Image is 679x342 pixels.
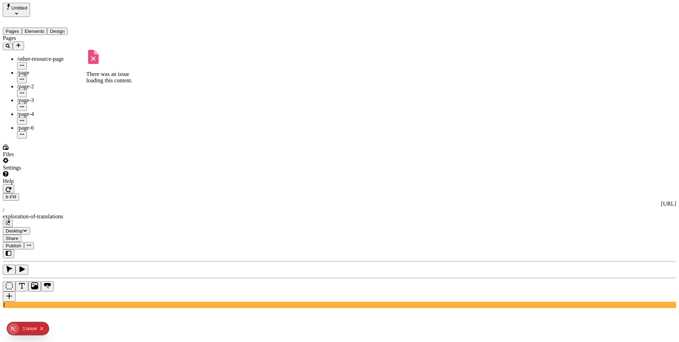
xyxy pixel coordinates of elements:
span: /page-4 [17,111,34,117]
p: There was an issue loading this content. [86,71,139,84]
span: Share [6,236,18,241]
div: Settings [3,165,88,171]
div: Help [3,178,88,184]
span: /page-2 [17,83,34,89]
button: Box [3,281,16,291]
button: Design [47,28,68,35]
div: / [3,207,676,213]
button: Button [41,281,54,291]
span: /page-6 [17,125,34,131]
span: /page [17,70,29,76]
span: Untitled [11,5,27,11]
div: [URL] [3,201,676,207]
button: Desktop [3,227,30,235]
button: Open locale picker [3,193,19,201]
button: Select site [3,3,30,17]
div: J [3,302,676,308]
p: Cookie Test Route [3,6,103,12]
button: Text [16,281,28,291]
button: Publish [3,242,24,249]
span: Publish [6,243,21,248]
span: /other-resource-page [17,56,64,62]
button: Elements [22,28,47,35]
span: fr-FR [6,194,16,200]
button: Image [28,281,41,291]
div: Pages [3,35,88,41]
span: Desktop [6,228,23,234]
button: Add new [13,41,24,50]
button: Share [3,235,21,242]
span: /page-3 [17,97,34,103]
div: Files [3,151,88,158]
button: Pages [3,28,22,35]
div: exploration-of-translations [3,213,676,220]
